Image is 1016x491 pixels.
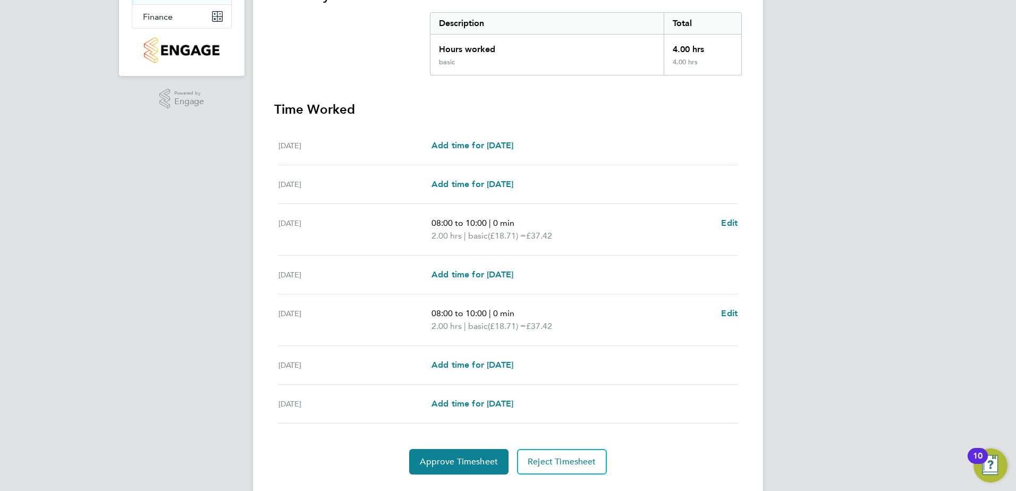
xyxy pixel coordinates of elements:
span: Reject Timesheet [528,456,596,467]
div: [DATE] [278,307,431,333]
button: Reject Timesheet [517,449,607,475]
a: Add time for [DATE] [431,359,513,371]
div: Hours worked [430,35,664,58]
span: | [489,308,491,318]
span: 0 min [493,218,514,228]
a: Add time for [DATE] [431,268,513,281]
div: [DATE] [278,139,431,152]
div: Summary [430,12,742,75]
a: Edit [721,307,738,320]
span: 08:00 to 10:00 [431,308,487,318]
span: £37.42 [526,231,552,241]
span: Add time for [DATE] [431,179,513,189]
button: Open Resource Center, 10 new notifications [973,448,1007,482]
div: [DATE] [278,359,431,371]
div: basic [439,58,455,66]
span: | [489,218,491,228]
span: basic [468,320,488,333]
a: Edit [721,217,738,230]
a: Go to home page [132,37,232,63]
span: Add time for [DATE] [431,140,513,150]
span: Powered by [174,89,204,98]
a: Add time for [DATE] [431,397,513,410]
span: | [464,321,466,331]
span: 08:00 to 10:00 [431,218,487,228]
span: 2.00 hrs [431,321,462,331]
h3: Time Worked [274,101,742,118]
span: Add time for [DATE] [431,269,513,280]
span: (£18.71) = [488,231,526,241]
span: Edit [721,308,738,318]
a: Powered byEngage [159,89,205,109]
div: [DATE] [278,178,431,191]
div: [DATE] [278,268,431,281]
span: basic [468,230,488,242]
img: countryside-properties-logo-retina.png [144,37,219,63]
div: 10 [973,456,983,470]
div: 4.00 hrs [664,35,741,58]
span: Finance [143,12,173,22]
span: Approve Timesheet [420,456,498,467]
div: Total [664,13,741,34]
span: Add time for [DATE] [431,360,513,370]
a: Add time for [DATE] [431,139,513,152]
a: Add time for [DATE] [431,178,513,191]
span: 0 min [493,308,514,318]
div: 4.00 hrs [664,58,741,75]
div: Description [430,13,664,34]
span: Add time for [DATE] [431,399,513,409]
div: [DATE] [278,397,431,410]
span: Engage [174,97,204,106]
button: Finance [132,5,231,28]
span: £37.42 [526,321,552,331]
button: Approve Timesheet [409,449,509,475]
span: 2.00 hrs [431,231,462,241]
span: Edit [721,218,738,228]
span: (£18.71) = [488,321,526,331]
div: [DATE] [278,217,431,242]
span: | [464,231,466,241]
